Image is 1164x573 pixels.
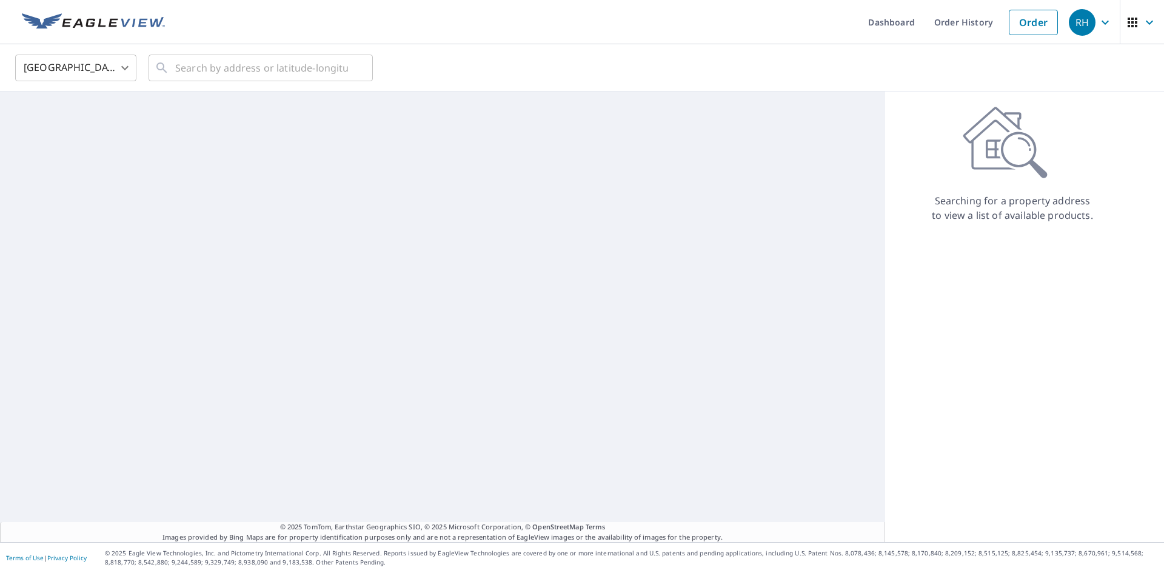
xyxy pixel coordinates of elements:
[1069,9,1095,36] div: RH
[931,193,1094,223] p: Searching for a property address to view a list of available products.
[280,522,606,532] span: © 2025 TomTom, Earthstar Geographics SIO, © 2025 Microsoft Corporation, ©
[22,13,165,32] img: EV Logo
[175,51,348,85] input: Search by address or latitude-longitude
[6,554,44,562] a: Terms of Use
[532,522,583,531] a: OpenStreetMap
[47,554,87,562] a: Privacy Policy
[6,554,87,561] p: |
[586,522,606,531] a: Terms
[105,549,1158,567] p: © 2025 Eagle View Technologies, Inc. and Pictometry International Corp. All Rights Reserved. Repo...
[15,51,136,85] div: [GEOGRAPHIC_DATA]
[1009,10,1058,35] a: Order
